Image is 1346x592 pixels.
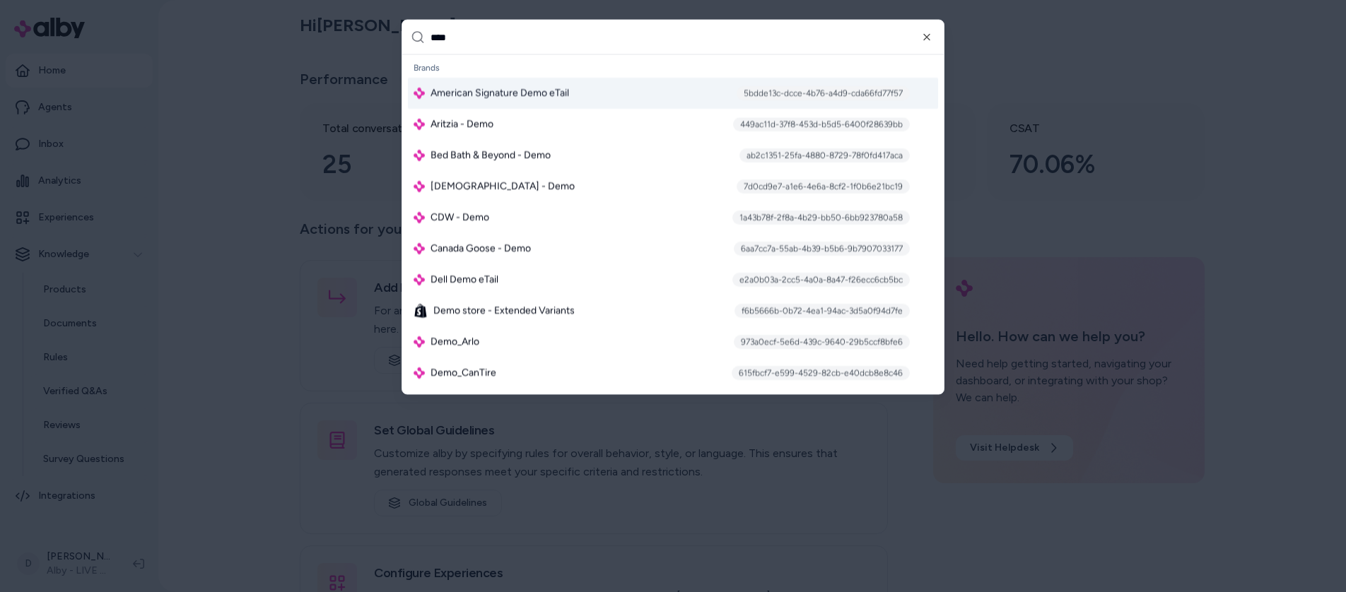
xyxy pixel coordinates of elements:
img: alby Logo [414,336,425,348]
img: alby Logo [414,150,425,161]
div: 6aa7cc7a-55ab-4b39-b5b6-9b7907033177 [734,242,910,256]
div: Brands [408,58,938,78]
span: Bed Bath & Beyond - Demo [431,148,551,162]
div: 973a0ecf-5e6d-439c-9640-29b5ccf8bfe6 [734,335,910,349]
div: f6b5666b-0b72-4ea1-94ac-3d5a0f94d7fe [735,304,910,318]
div: 5bdde13c-dcce-4b76-a4d9-cda66fd77f57 [737,86,910,100]
div: e2a0b03a-2cc5-4a0a-8a47-f26ecc6cb5bc [732,273,910,287]
span: Demo_CanTire [431,366,496,380]
img: alby Logo [414,367,425,379]
img: alby Logo [414,274,425,285]
span: CDW - Demo [431,211,489,225]
span: Demo store - Extended Variants [433,304,575,318]
div: 449ac11d-37f8-453d-b5d5-6400f28639bb [733,117,910,131]
span: Dell Demo eTail [431,273,498,287]
div: 7d0cd9e7-a1e6-4e6a-8cf2-1f0b6e21bc19 [737,179,910,194]
img: alby Logo [414,212,425,223]
span: Aritzia - Demo [431,117,493,131]
div: ab2c1351-25fa-4880-8729-78f0fd417aca [739,148,910,162]
img: alby Logo [414,181,425,192]
span: American Signature Demo eTail [431,86,569,100]
span: [DEMOGRAPHIC_DATA] - Demo [431,179,575,194]
img: alby Logo [414,243,425,254]
img: alby Logo [414,88,425,99]
div: 615fbcf7-e599-4529-82cb-e40dcb8e8c46 [732,366,910,380]
span: Demo_Arlo [431,335,479,349]
div: 1a43b78f-2f8a-4b29-bb50-6bb923780a58 [732,211,910,225]
span: Canada Goose - Demo [431,242,531,256]
img: alby Logo [414,119,425,130]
